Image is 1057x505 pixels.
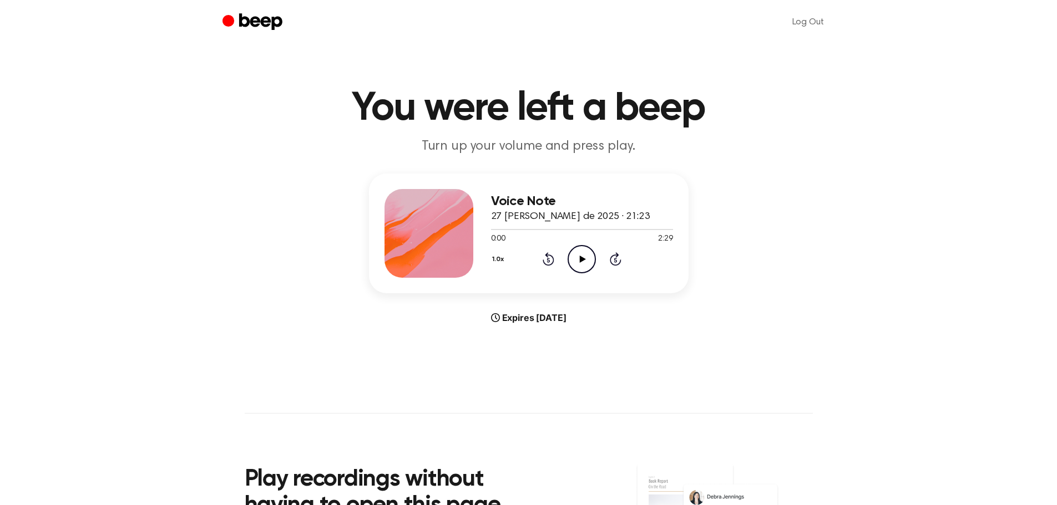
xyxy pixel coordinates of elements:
[369,311,689,324] div: Expires [DATE]
[491,194,673,209] h3: Voice Note
[491,233,505,245] span: 0:00
[658,233,672,245] span: 2:29
[491,250,508,269] button: 1.0x
[245,89,813,129] h1: You were left a beep
[222,12,285,33] a: Beep
[781,9,835,35] a: Log Out
[316,137,742,156] p: Turn up your volume and press play.
[491,212,650,222] span: 27 [PERSON_NAME] de 2025 · 21:23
